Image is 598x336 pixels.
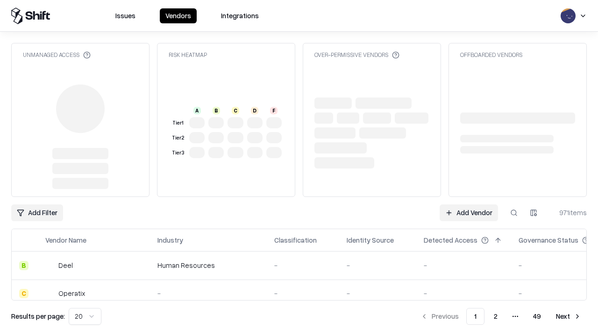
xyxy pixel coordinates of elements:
button: Add Filter [11,204,63,221]
div: F [270,107,278,114]
div: B [19,261,28,270]
div: Offboarded Vendors [460,51,522,59]
div: Unmanaged Access [23,51,91,59]
div: - [347,288,409,298]
div: - [157,288,259,298]
div: - [347,260,409,270]
button: 2 [486,308,505,325]
div: C [232,107,239,114]
div: Operatix [58,288,85,298]
nav: pagination [415,308,587,325]
div: - [424,288,504,298]
a: Add Vendor [440,204,498,221]
p: Results per page: [11,311,65,321]
div: Governance Status [519,235,578,245]
button: 49 [526,308,548,325]
div: 971 items [549,208,587,217]
div: C [19,289,28,298]
div: D [251,107,258,114]
div: B [213,107,220,114]
div: - [274,288,332,298]
button: 1 [466,308,484,325]
button: Issues [110,8,141,23]
div: Industry [157,235,183,245]
div: Vendor Name [45,235,86,245]
div: Tier 1 [171,119,185,127]
button: Vendors [160,8,197,23]
img: Deel [45,261,55,270]
div: Over-Permissive Vendors [314,51,399,59]
button: Next [550,308,587,325]
div: Identity Source [347,235,394,245]
div: Tier 3 [171,149,185,157]
div: - [274,260,332,270]
div: Detected Access [424,235,477,245]
div: A [193,107,201,114]
div: - [424,260,504,270]
div: Human Resources [157,260,259,270]
button: Integrations [215,8,264,23]
div: Deel [58,260,73,270]
img: Operatix [45,289,55,298]
div: Risk Heatmap [169,51,207,59]
div: Tier 2 [171,134,185,142]
div: Classification [274,235,317,245]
